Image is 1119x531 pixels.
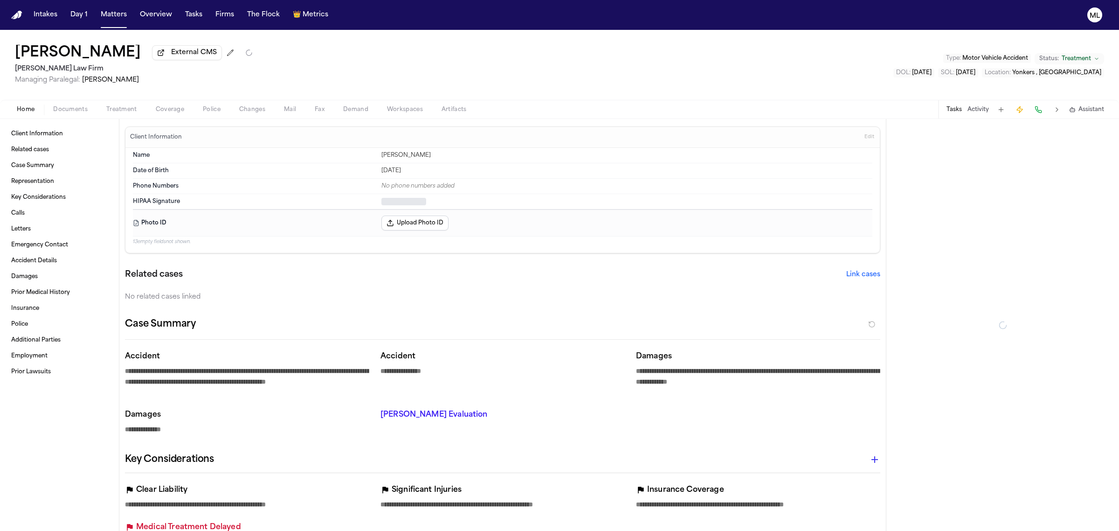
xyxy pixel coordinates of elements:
span: Yonkers , [GEOGRAPHIC_DATA] [1012,70,1101,76]
button: Edit [862,130,877,145]
p: [PERSON_NAME] Evaluation [380,409,625,420]
h2: Related cases [125,268,183,281]
span: Police [203,106,221,113]
h3: Client Information [128,133,184,141]
h2: Key Considerations [125,452,214,467]
span: Changes [239,106,265,113]
span: [DATE] [912,70,932,76]
div: [PERSON_NAME] [381,152,872,159]
button: Tasks [181,7,206,23]
button: Edit Type: Motor Vehicle Accident [943,54,1031,63]
p: Clear Liability [136,484,187,496]
button: Matters [97,7,131,23]
span: External CMS [171,48,217,57]
button: Upload Photo ID [381,216,449,231]
div: No related cases linked [125,293,880,302]
button: Edit Location: Yonkers , NY [982,68,1104,77]
button: Day 1 [67,7,91,23]
span: Home [17,106,35,113]
h2: [PERSON_NAME] Law Firm [15,63,253,75]
span: Motor Vehicle Accident [962,56,1028,61]
span: Location : [985,70,1011,76]
span: Fax [315,106,325,113]
button: Link cases [846,270,880,279]
button: crownMetrics [289,7,332,23]
dt: Name [133,152,376,159]
button: Overview [136,7,176,23]
dt: HIPAA Signature [133,198,376,205]
button: Edit DOL: 2025-06-17 [893,68,934,77]
button: The Flock [243,7,283,23]
a: Prior Medical History [7,285,111,300]
a: Police [7,317,111,332]
span: Documents [53,106,88,113]
button: Edit matter name [15,45,141,62]
p: Damages [636,351,880,362]
a: Related cases [7,142,111,157]
p: Significant Injuries [392,484,462,496]
a: Letters [7,222,111,237]
p: 13 empty fields not shown. [133,238,872,245]
span: Status: [1039,55,1059,63]
span: [DATE] [956,70,975,76]
h2: Case Summary [125,317,196,332]
a: Key Considerations [7,190,111,205]
a: Prior Lawsuits [7,364,111,379]
a: Case Summary [7,158,111,173]
a: Client Information [7,126,111,141]
a: Employment [7,349,111,363]
p: Insurance Coverage [647,484,724,496]
button: Make a Call [1032,103,1045,116]
div: No phone numbers added [381,182,872,190]
button: Assistant [1069,106,1104,113]
a: Calls [7,206,111,221]
button: Add Task [995,103,1008,116]
span: Treatment [1062,55,1091,63]
h1: [PERSON_NAME] [15,45,141,62]
button: Intakes [30,7,61,23]
button: External CMS [152,45,222,60]
dt: Date of Birth [133,167,376,175]
a: Additional Parties [7,333,111,348]
span: Artifacts [442,106,467,113]
button: Change status from Treatment [1035,53,1104,64]
a: Emergency Contact [7,238,111,252]
span: Coverage [156,106,184,113]
span: SOL : [941,70,954,76]
img: Finch Logo [11,11,22,20]
button: Tasks [946,106,962,113]
span: [PERSON_NAME] [82,77,139,84]
span: Demand [343,106,368,113]
span: DOL : [896,70,911,76]
span: Workspaces [387,106,423,113]
a: Accident Details [7,253,111,268]
span: Edit [864,134,874,140]
div: [DATE] [381,167,872,175]
a: Damages [7,269,111,284]
p: Accident [125,351,369,362]
span: Managing Paralegal: [15,77,80,84]
span: Mail [284,106,296,113]
p: Damages [125,409,369,420]
span: Treatment [106,106,137,113]
button: Activity [967,106,989,113]
button: Create Immediate Task [1013,103,1026,116]
a: Representation [7,174,111,189]
a: Home [11,11,22,20]
p: Accident [380,351,625,362]
dt: Photo ID [133,216,376,231]
button: Firms [212,7,238,23]
span: Assistant [1078,106,1104,113]
a: Insurance [7,301,111,316]
span: Phone Numbers [133,182,179,190]
span: Type : [946,56,961,61]
button: Edit SOL: 2028-06-17 [938,68,978,77]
